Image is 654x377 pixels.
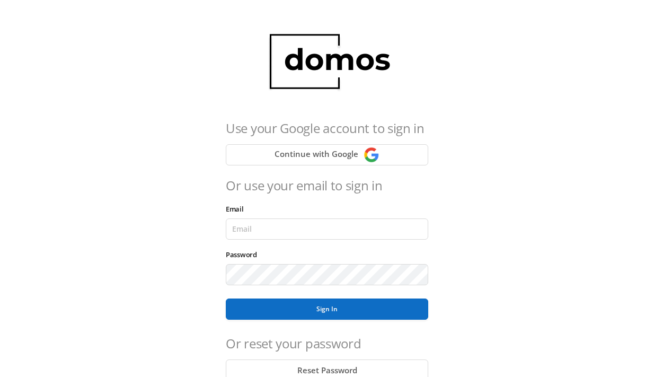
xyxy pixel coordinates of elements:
[226,299,428,320] button: Sign In
[226,204,249,214] label: Email
[226,218,428,240] input: Email
[226,264,428,285] input: Password
[226,144,428,165] button: Continue with Google
[226,250,262,259] label: Password
[226,334,428,353] h4: Or reset your password
[226,176,428,195] h4: Or use your email to sign in
[364,147,379,163] img: Continue with Google
[259,21,396,103] img: domos
[226,119,428,138] h4: Use your Google account to sign in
